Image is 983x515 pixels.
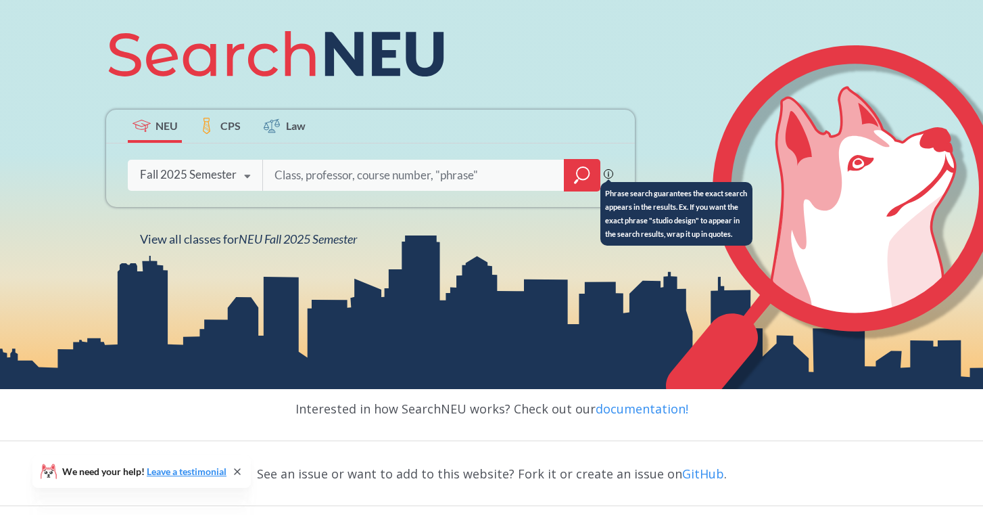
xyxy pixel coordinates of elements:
[596,401,688,417] a: documentation!
[155,118,178,133] span: NEU
[273,161,554,189] input: Class, professor, course number, "phrase"
[564,159,600,192] div: magnifying glass
[220,118,241,133] span: CPS
[140,167,237,182] div: Fall 2025 Semester
[239,231,357,246] span: NEU Fall 2025 Semester
[682,466,724,482] a: GitHub
[574,166,590,185] svg: magnifying glass
[140,231,357,246] span: View all classes for
[286,118,306,133] span: Law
